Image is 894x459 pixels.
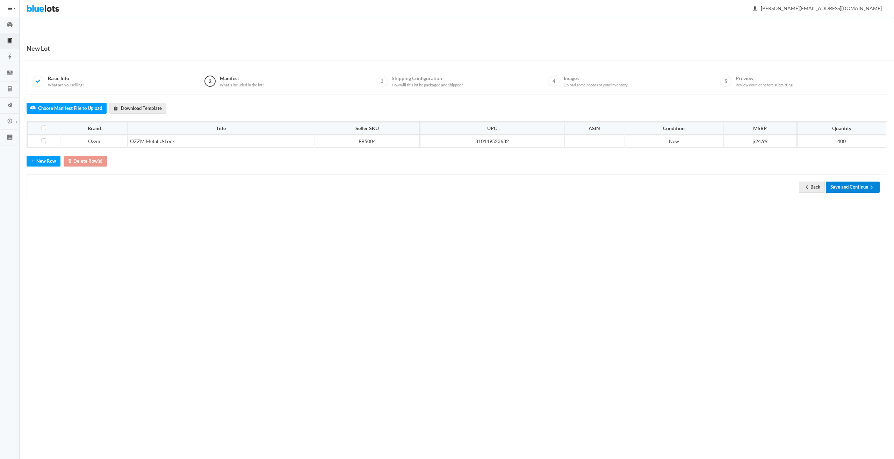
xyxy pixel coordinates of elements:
[736,83,793,87] span: Review your lot before submitting
[315,122,420,135] th: Seller SKU
[29,105,36,112] ion-icon: cloud upload
[392,75,463,87] span: Shipping Configuration
[826,182,880,192] button: Save and Continuearrow forward
[625,135,723,148] td: New
[61,122,128,135] th: Brand
[868,184,875,191] ion-icon: arrow forward
[112,105,119,112] ion-icon: download
[128,122,314,135] th: Title
[376,76,388,87] span: 3
[736,75,793,87] span: Preview
[799,182,825,192] a: arrow backBack
[27,103,107,114] label: Choose Manifest File to Upload
[723,122,797,135] th: MSRP
[315,135,420,148] td: EB5004
[564,75,628,87] span: Images
[29,158,36,165] ion-icon: add
[720,76,731,87] span: 5
[128,135,314,148] td: OZZM Metal U-Lock
[204,76,216,87] span: 2
[420,122,564,135] th: UPC
[797,122,886,135] th: Quantity
[220,75,264,87] span: Manifest
[564,83,628,87] span: Upload some photos of your inventory
[548,76,560,87] span: 4
[420,135,564,148] td: 810149523632
[392,83,463,87] span: How will this lot be packaged and shipped?
[803,184,810,191] ion-icon: arrow back
[753,5,882,11] span: [PERSON_NAME][EMAIL_ADDRESS][DOMAIN_NAME]
[220,83,264,87] span: What's included in the lot?
[66,158,73,165] ion-icon: trash
[564,122,624,135] th: ASIN
[109,103,166,114] a: downloadDownload Template
[48,83,84,87] span: What are you selling?
[48,75,84,87] span: Basic Info
[27,156,60,167] button: addNew Row
[751,6,758,12] ion-icon: person
[61,135,128,148] td: Ozzm
[64,156,107,167] button: trashDelete Row(s)
[797,135,886,148] td: 400
[723,135,797,148] td: $24.99
[27,43,50,54] h1: New Lot
[625,122,723,135] th: Condition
